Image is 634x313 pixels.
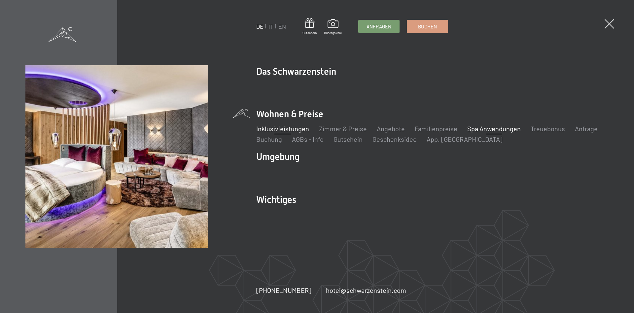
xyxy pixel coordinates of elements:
span: Buchen [418,23,437,30]
span: [PHONE_NUMBER] [256,286,311,294]
a: Zimmer & Preise [319,125,367,133]
a: Anfrage [575,125,598,133]
a: Familienpreise [415,125,457,133]
span: Bildergalerie [324,30,342,35]
a: Geschenksidee [372,135,417,143]
a: Buchung [256,135,282,143]
a: IT [268,23,273,30]
a: Treuebonus [531,125,565,133]
a: Gutschein [302,18,317,35]
a: DE [256,23,264,30]
a: Inklusivleistungen [256,125,309,133]
a: Gutschein [334,135,363,143]
span: Anfragen [367,23,391,30]
a: Spa Anwendungen [467,125,521,133]
a: App. [GEOGRAPHIC_DATA] [427,135,503,143]
a: hotel@schwarzenstein.com [326,286,406,295]
a: EN [278,23,286,30]
a: AGBs - Info [292,135,324,143]
a: [PHONE_NUMBER] [256,286,311,295]
span: Gutschein [302,30,317,35]
a: Angebote [377,125,405,133]
a: Bildergalerie [324,19,342,35]
a: Anfragen [359,20,399,33]
a: Buchen [407,20,448,33]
